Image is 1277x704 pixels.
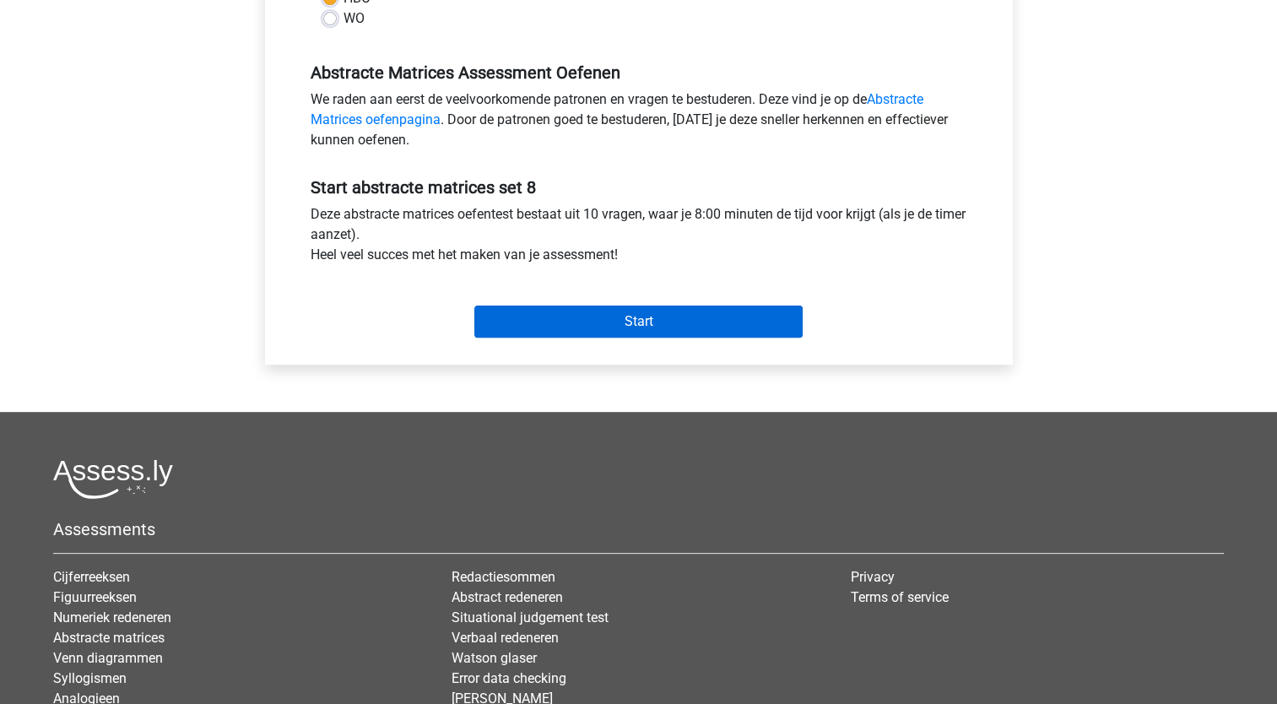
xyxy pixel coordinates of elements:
[851,589,949,605] a: Terms of service
[53,589,137,605] a: Figuurreeksen
[53,569,130,585] a: Cijferreeksen
[452,589,563,605] a: Abstract redeneren
[53,650,163,666] a: Venn diagrammen
[474,306,803,338] input: Start
[311,62,967,83] h5: Abstracte Matrices Assessment Oefenen
[53,630,165,646] a: Abstracte matrices
[851,569,895,585] a: Privacy
[298,204,980,272] div: Deze abstracte matrices oefentest bestaat uit 10 vragen, waar je 8:00 minuten de tijd voor krijgt...
[344,8,365,29] label: WO
[53,519,1224,539] h5: Assessments
[53,609,171,625] a: Numeriek redeneren
[452,569,555,585] a: Redactiesommen
[452,650,537,666] a: Watson glaser
[53,670,127,686] a: Syllogismen
[53,459,173,499] img: Assessly logo
[452,609,609,625] a: Situational judgement test
[452,630,559,646] a: Verbaal redeneren
[311,177,967,198] h5: Start abstracte matrices set 8
[452,670,566,686] a: Error data checking
[298,89,980,157] div: We raden aan eerst de veelvoorkomende patronen en vragen te bestuderen. Deze vind je op de . Door...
